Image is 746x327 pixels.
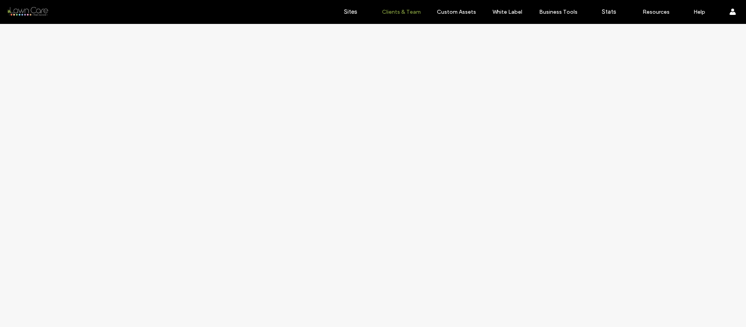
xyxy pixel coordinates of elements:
label: Resources [643,9,670,15]
label: Custom Assets [437,9,476,15]
label: Stats [602,8,616,15]
label: Clients & Team [382,9,421,15]
label: Sites [344,8,357,15]
label: Business Tools [539,9,578,15]
label: White Label [493,9,522,15]
label: Help [693,9,705,15]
